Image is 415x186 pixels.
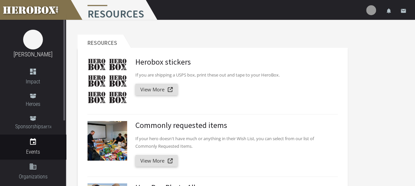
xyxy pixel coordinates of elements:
[135,71,333,79] p: If you are shipping a USPS box, print these out and tape to your HeroBox.
[386,8,392,14] i: notifications
[135,84,178,95] a: View More
[43,125,51,129] small: BETA
[87,58,127,104] img: Herobox stickers | Herobox
[14,51,52,58] a: [PERSON_NAME]
[366,5,376,15] img: user-image
[400,8,406,14] i: email
[135,155,178,167] a: View More
[87,121,127,161] img: Commonly requested items | Herobox
[135,135,333,150] p: If your hero doesn't have much or anything in their Wish List, you can select from our list of Co...
[135,58,333,66] h3: Herobox stickers
[23,30,43,49] img: image
[135,121,333,130] h3: Commonly requested items
[78,35,123,48] h2: Resources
